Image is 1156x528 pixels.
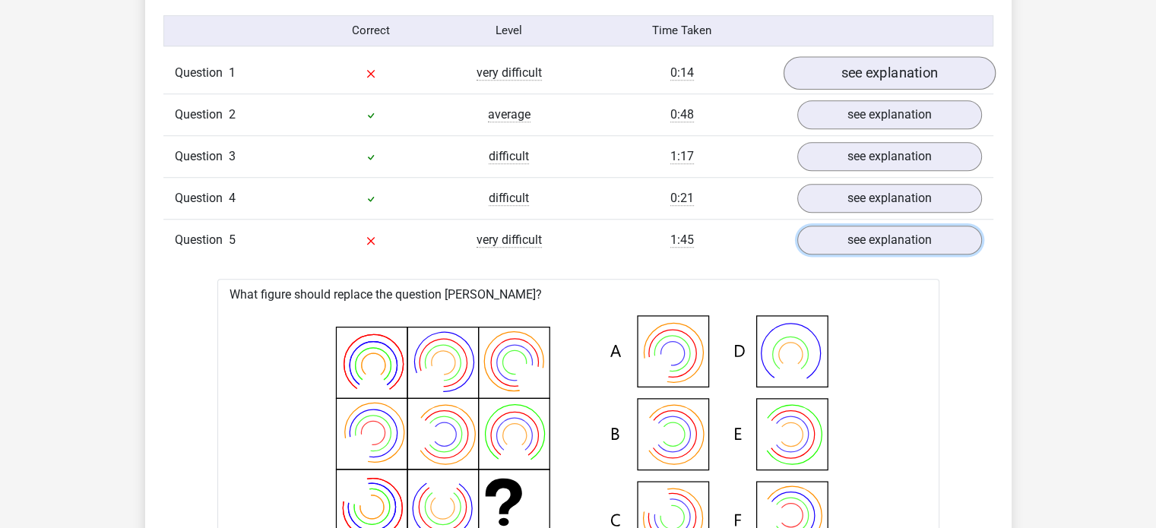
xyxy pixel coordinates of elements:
a: see explanation [797,184,982,213]
span: very difficult [477,65,542,81]
span: 0:14 [670,65,694,81]
span: difficult [489,191,529,206]
span: average [488,107,530,122]
div: Level [440,22,578,40]
span: 0:21 [670,191,694,206]
span: 1 [229,65,236,80]
span: 4 [229,191,236,205]
div: Correct [302,22,440,40]
span: 3 [229,149,236,163]
a: see explanation [797,226,982,255]
span: 1:17 [670,149,694,164]
span: 1:45 [670,232,694,248]
span: very difficult [477,232,542,248]
span: 0:48 [670,107,694,122]
a: see explanation [783,56,995,90]
span: Question [175,231,229,249]
div: Time Taken [578,22,785,40]
span: 5 [229,232,236,247]
span: Question [175,147,229,166]
span: Question [175,106,229,124]
span: 2 [229,107,236,122]
a: see explanation [797,100,982,129]
span: Question [175,64,229,82]
span: difficult [489,149,529,164]
a: see explanation [797,142,982,171]
span: Question [175,189,229,207]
